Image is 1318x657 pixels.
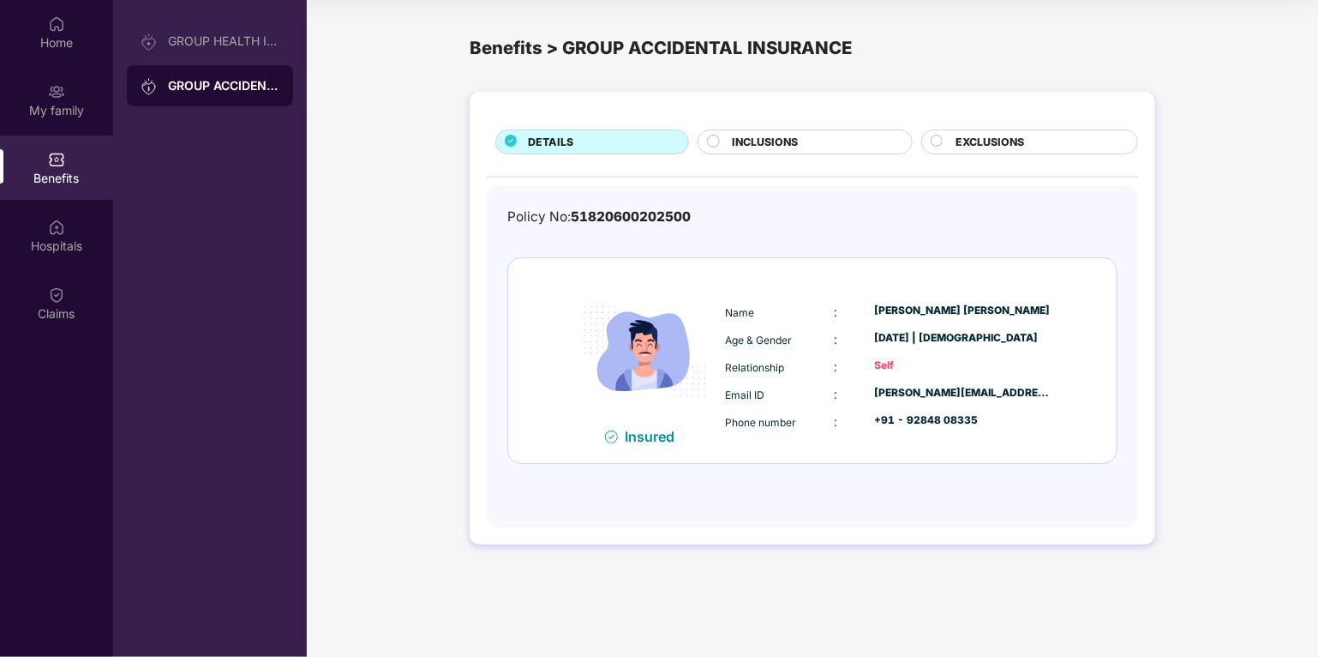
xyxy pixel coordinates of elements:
[571,208,691,225] span: 51820600202500
[875,303,1051,319] div: [PERSON_NAME] [PERSON_NAME]
[507,207,691,227] div: Policy No:
[834,359,837,374] span: :
[875,358,1051,374] div: Self
[732,134,798,150] span: INCLUSIONS
[834,304,837,319] span: :
[168,77,279,94] div: GROUP ACCIDENTAL INSURANCE
[725,389,764,401] span: Email ID
[834,414,837,429] span: :
[48,151,65,168] img: svg+xml;base64,PHN2ZyBpZD0iQmVuZWZpdHMiIHhtbG5zPSJodHRwOi8vd3d3LnczLm9yZy8yMDAwL3N2ZyIgd2lkdGg9Ij...
[834,332,837,347] span: :
[528,134,573,150] span: DETAILS
[875,413,1051,429] div: +91 - 92848 08335
[48,286,65,304] img: svg+xml;base64,PHN2ZyBpZD0iQ2xhaW0iIHhtbG5zPSJodHRwOi8vd3d3LnczLm9yZy8yMDAwL3N2ZyIgd2lkdGg9IjIwIi...
[48,15,65,33] img: svg+xml;base64,PHN2ZyBpZD0iSG9tZSIgeG1sbnM9Imh0dHA6Ly93d3cudzMub3JnLzIwMDAvc3ZnIiB3aWR0aD0iMjAiIG...
[605,431,618,443] img: svg+xml;base64,PHN2ZyB4bWxucz0iaHR0cDovL3d3dy53My5vcmcvMjAwMC9zdmciIHdpZHRoPSIxNiIgaGVpZ2h0PSIxNi...
[569,275,721,427] img: icon
[725,306,754,319] span: Name
[725,416,796,429] span: Phone number
[141,33,158,51] img: svg+xml;base64,PHN2ZyB3aWR0aD0iMjAiIGhlaWdodD0iMjAiIHZpZXdCb3g9IjAgMCAyMCAyMCIgZmlsbD0ibm9uZSIgeG...
[48,219,65,236] img: svg+xml;base64,PHN2ZyBpZD0iSG9zcGl0YWxzIiB4bWxucz0iaHR0cDovL3d3dy53My5vcmcvMjAwMC9zdmciIHdpZHRoPS...
[725,334,792,347] span: Age & Gender
[470,34,1155,62] div: Benefits > GROUP ACCIDENTAL INSURANCE
[956,134,1024,150] span: EXCLUSIONS
[834,387,837,401] span: :
[725,361,784,374] span: Relationship
[625,428,685,445] div: Insured
[875,385,1051,401] div: [PERSON_NAME][EMAIL_ADDRESS][PERSON_NAME][DOMAIN_NAME]
[875,330,1051,347] div: [DATE] | [DEMOGRAPHIC_DATA]
[48,83,65,100] img: svg+xml;base64,PHN2ZyB3aWR0aD0iMjAiIGhlaWdodD0iMjAiIHZpZXdCb3g9IjAgMCAyMCAyMCIgZmlsbD0ibm9uZSIgeG...
[141,78,158,95] img: svg+xml;base64,PHN2ZyB3aWR0aD0iMjAiIGhlaWdodD0iMjAiIHZpZXdCb3g9IjAgMCAyMCAyMCIgZmlsbD0ibm9uZSIgeG...
[168,34,279,48] div: GROUP HEALTH INSURANCE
